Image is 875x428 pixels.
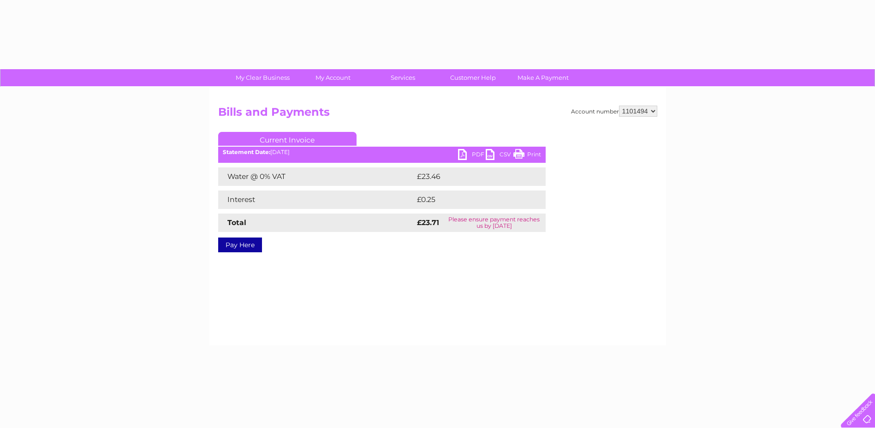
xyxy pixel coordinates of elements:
a: Print [513,149,541,162]
a: Services [365,69,441,86]
h2: Bills and Payments [218,106,657,123]
td: Please ensure payment reaches us by [DATE] [443,214,545,232]
div: Account number [571,106,657,117]
td: £23.46 [415,167,527,186]
a: CSV [486,149,513,162]
b: Statement Date: [223,149,270,155]
a: PDF [458,149,486,162]
strong: Total [227,218,246,227]
td: £0.25 [415,190,524,209]
div: [DATE] [218,149,546,155]
a: My Clear Business [225,69,301,86]
td: Water @ 0% VAT [218,167,415,186]
td: Interest [218,190,415,209]
a: Make A Payment [505,69,581,86]
a: Current Invoice [218,132,357,146]
a: Customer Help [435,69,511,86]
a: My Account [295,69,371,86]
strong: £23.71 [417,218,439,227]
a: Pay Here [218,238,262,252]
